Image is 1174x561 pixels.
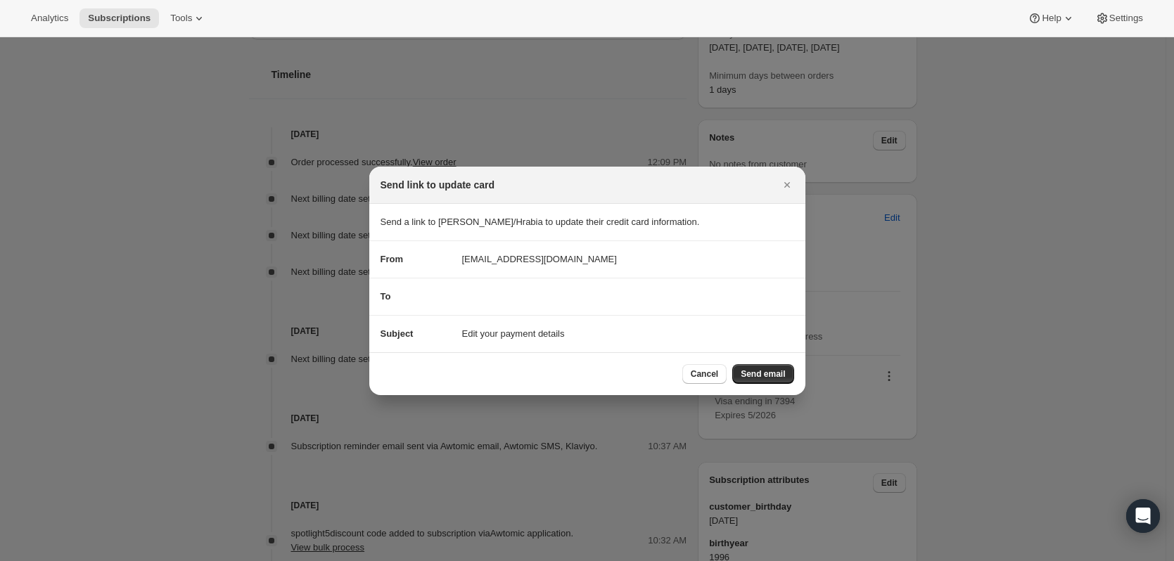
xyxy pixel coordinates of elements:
button: Settings [1087,8,1151,28]
span: Subscriptions [88,13,151,24]
span: Settings [1109,13,1143,24]
button: Help [1019,8,1083,28]
button: Analytics [23,8,77,28]
span: Subject [381,328,414,339]
div: Open Intercom Messenger [1126,499,1160,533]
span: Send email [741,368,785,380]
span: Analytics [31,13,68,24]
span: Help [1042,13,1061,24]
h2: Send link to update card [381,178,495,192]
p: Send a link to [PERSON_NAME]/Hrabia to update their credit card information. [381,215,794,229]
button: Cancel [682,364,727,384]
button: Subscriptions [79,8,159,28]
button: Tools [162,8,215,28]
span: From [381,254,404,264]
span: Tools [170,13,192,24]
button: Send email [732,364,793,384]
button: Close [777,175,797,195]
span: To [381,291,391,302]
span: Cancel [691,368,718,380]
span: [EMAIL_ADDRESS][DOMAIN_NAME] [462,252,617,266]
span: Edit your payment details [462,327,565,341]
